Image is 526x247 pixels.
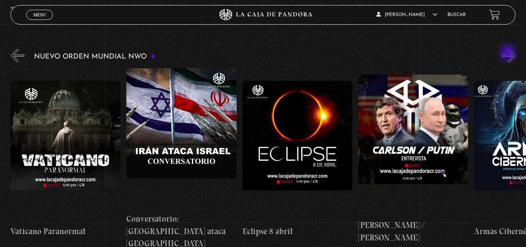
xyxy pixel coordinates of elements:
[11,225,120,238] h4: Vaticano Paranormal
[447,12,466,17] a: Buscar
[11,4,120,16] h4: Taller Ciberseguridad Nivel I
[33,12,46,17] span: Menu
[489,9,500,20] a: View your shopping cart
[31,19,49,24] span: Cerrar
[34,53,155,60] h3: Nuevo Orden Mundial NWO
[502,49,516,62] button: Next
[11,49,24,62] button: Previous
[358,219,468,243] h4: [PERSON_NAME] / [PERSON_NAME]
[376,12,437,17] span: [PERSON_NAME]
[242,225,352,238] h4: Eclipse 8 abril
